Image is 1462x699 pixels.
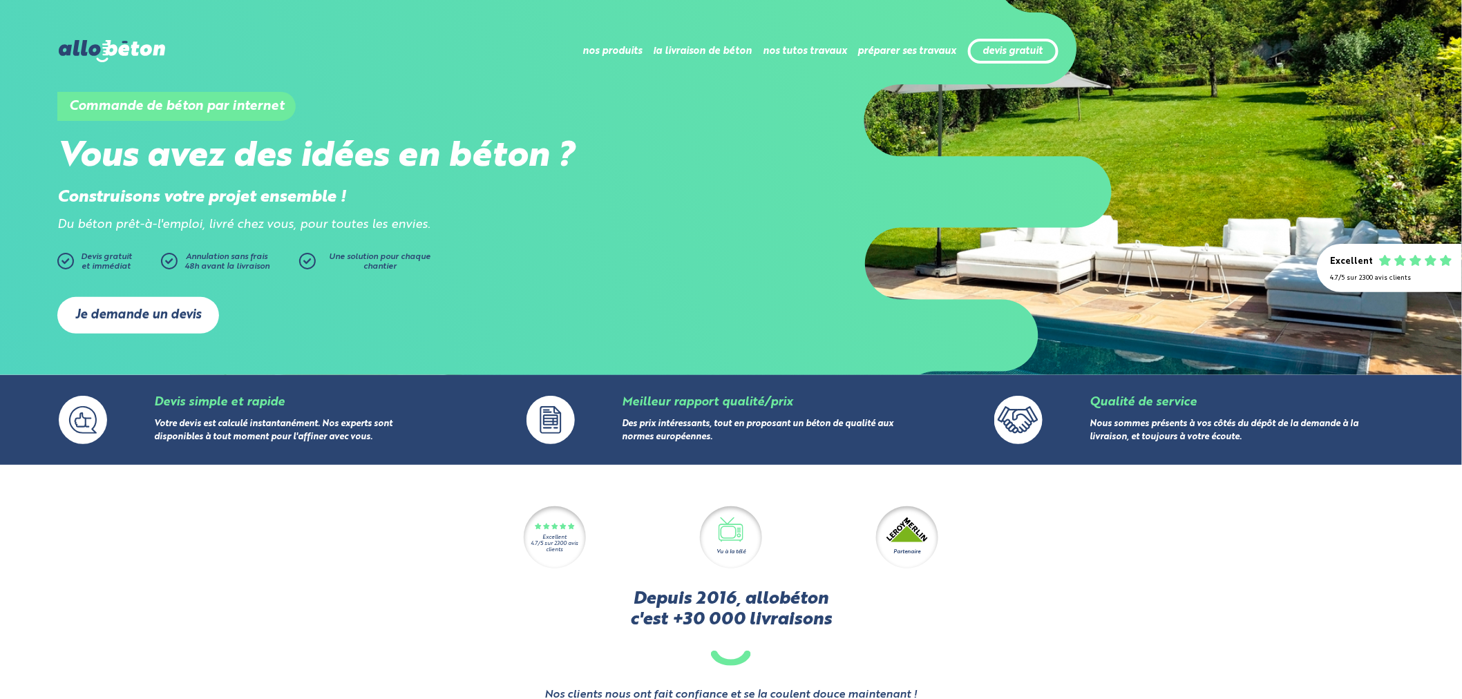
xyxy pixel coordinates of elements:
h1: Commande de béton par internet [57,92,296,121]
a: Qualité de service [1090,396,1197,408]
a: Des prix intéressants, tout en proposant un béton de qualité aux normes européennes. [623,419,894,441]
li: nos produits [582,35,642,68]
div: Partenaire [894,548,921,556]
div: Vu à la télé [716,548,746,556]
a: devis gratuit [983,46,1043,57]
li: préparer ses travaux [858,35,957,68]
a: Nous sommes présents à vos côtés du dépôt de la demande à la livraison, et toujours à votre écoute. [1090,419,1359,441]
div: 4.7/5 sur 2300 avis clients [1331,274,1448,282]
a: Devis simple et rapide [155,396,285,408]
a: Annulation sans frais48h avant la livraison [161,253,299,276]
li: nos tutos travaux [763,35,847,68]
span: Annulation sans frais 48h avant la livraison [184,253,269,271]
a: Devis gratuitet immédiat [57,253,154,276]
a: Une solution pour chaque chantier [299,253,437,276]
div: 4.7/5 sur 2300 avis clients [524,541,586,553]
a: Votre devis est calculé instantanément. Nos experts sont disponibles à tout moment pour l'affiner... [155,419,393,441]
h2: Depuis 2016, allobéton c'est +30 000 livraisons [59,589,1404,666]
h2: Vous avez des idées en béton ? [57,137,731,178]
a: Je demande un devis [57,297,219,334]
span: Une solution pour chaque chantier [329,253,430,271]
li: la livraison de béton [653,35,752,68]
img: allobéton [59,40,165,62]
i: Du béton prêt-à-l'emploi, livré chez vous, pour toutes les envies. [57,219,430,231]
div: Excellent [543,535,567,541]
strong: Construisons votre projet ensemble ! [57,189,346,206]
span: Devis gratuit et immédiat [81,253,132,271]
a: Meilleur rapport qualité/prix [623,396,793,408]
div: Excellent [1331,257,1374,267]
